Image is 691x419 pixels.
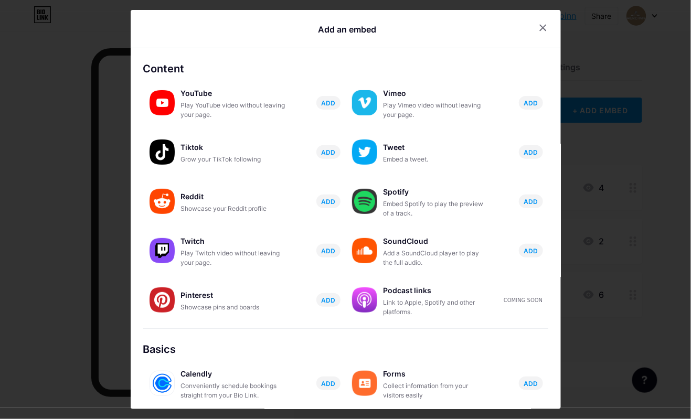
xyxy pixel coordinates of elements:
[150,189,175,214] img: reddit
[519,195,543,208] button: ADD
[321,148,335,157] span: ADD
[504,296,543,304] div: Coming soon
[519,145,543,159] button: ADD
[524,246,538,255] span: ADD
[181,234,286,249] div: Twitch
[150,139,175,165] img: tiktok
[181,86,286,101] div: YouTube
[316,195,341,208] button: ADD
[524,379,538,388] span: ADD
[384,86,488,101] div: Vimeo
[352,238,377,263] img: soundcloud
[352,287,377,313] img: podcastlinks
[384,185,488,199] div: Spotify
[181,189,286,204] div: Reddit
[352,139,377,165] img: twitter
[384,381,488,400] div: Collect information from your visitors easily
[316,377,341,390] button: ADD
[384,249,488,267] div: Add a SoundCloud player to play the full audio.
[181,288,286,303] div: Pinterest
[316,293,341,307] button: ADD
[519,96,543,110] button: ADD
[181,381,286,400] div: Conveniently schedule bookings straight from your Bio Link.
[524,99,538,108] span: ADD
[519,244,543,257] button: ADD
[384,140,488,155] div: Tweet
[181,303,286,312] div: Showcase pins and boards
[321,379,335,388] span: ADD
[181,155,286,164] div: Grow your TikTok following
[384,155,488,164] div: Embed a tweet.
[352,189,377,214] img: spotify
[352,90,377,115] img: vimeo
[143,341,548,357] div: Basics
[519,377,543,390] button: ADD
[524,197,538,206] span: ADD
[181,367,286,381] div: Calendly
[150,238,175,263] img: twitch
[318,23,376,36] div: Add an embed
[321,197,335,206] span: ADD
[181,101,286,120] div: Play YouTube video without leaving your page.
[181,249,286,267] div: Play Twitch video without leaving your page.
[143,61,548,77] div: Content
[321,246,335,255] span: ADD
[524,148,538,157] span: ADD
[150,90,175,115] img: youtube
[321,99,335,108] span: ADD
[384,199,488,218] div: Embed Spotify to play the preview of a track.
[321,296,335,305] span: ADD
[150,287,175,313] img: pinterest
[384,101,488,120] div: Play Vimeo video without leaving your page.
[384,283,488,298] div: Podcast links
[150,371,175,396] img: calendly
[316,145,341,159] button: ADD
[384,234,488,249] div: SoundCloud
[384,298,488,317] div: Link to Apple, Spotify and other platforms.
[181,140,286,155] div: Tiktok
[181,204,286,213] div: Showcase your Reddit profile
[384,367,488,381] div: Forms
[316,96,341,110] button: ADD
[352,371,377,396] img: forms
[316,244,341,257] button: ADD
